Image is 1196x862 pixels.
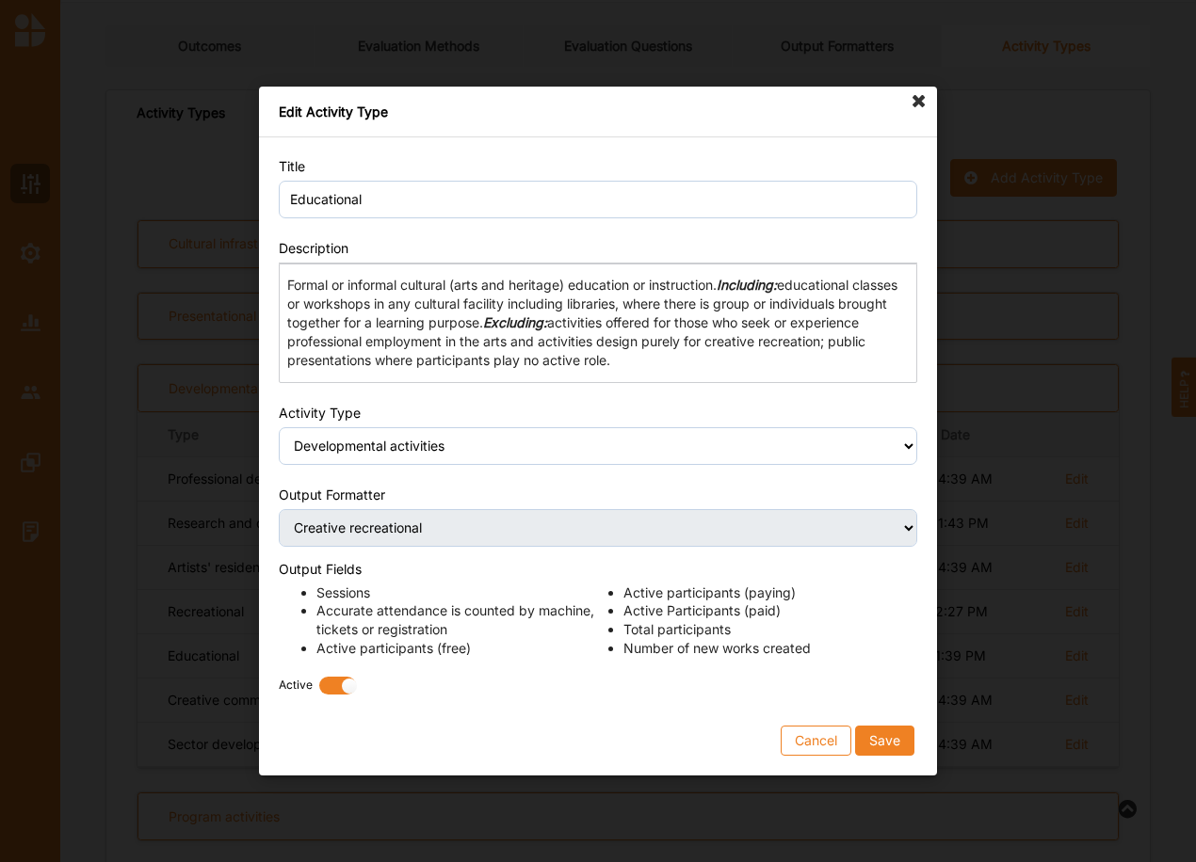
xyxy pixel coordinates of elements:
[279,240,348,256] label: Description
[623,638,917,657] li: Number of new works created
[316,601,610,638] li: Accurate attendance is counted by machine, tickets or registration
[279,561,362,577] label: Output Fields
[279,487,385,503] label: Output Formatter
[279,158,305,174] label: Title
[623,601,917,620] li: Active Participants (paid)
[279,677,313,703] label: Active
[855,726,914,756] button: Save
[483,314,547,330] strong: Excluding:
[623,620,917,639] li: Total participants
[781,726,851,756] button: Cancel
[717,277,777,293] strong: Including:
[259,87,937,137] div: Edit Activity Type
[279,263,917,383] div: Editor editing area: main. Press Alt+0 for help.
[316,638,610,657] li: Active participants (free)
[287,276,908,370] p: Formal or informal cultural (arts and heritage) education or instruction. educational classes or ...
[623,583,917,602] li: Active participants (paying)
[316,583,610,602] li: Sessions
[279,405,361,421] label: Activity Type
